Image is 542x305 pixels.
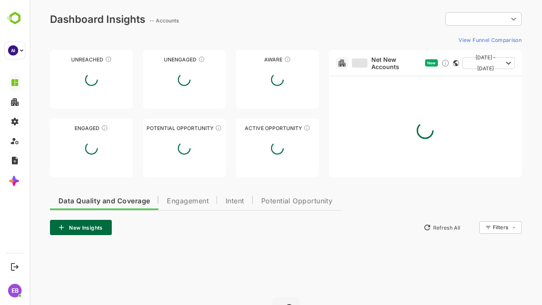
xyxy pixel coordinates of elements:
[20,220,82,235] button: New Insights
[274,125,281,131] div: These accounts have open opportunities which might be at any of the Sales Stages
[462,220,492,235] div: Filters
[8,284,22,297] div: EB
[390,221,434,234] button: Refresh All
[206,125,289,131] div: Active Opportunity
[113,56,196,63] div: Unengaged
[463,224,478,230] div: Filters
[72,125,78,131] div: These accounts are warm, further nurturing would qualify them to MQAs
[440,52,473,74] span: [DATE] - [DATE]
[416,11,492,27] div: ​
[426,33,492,47] button: View Funnel Comparison
[169,56,175,63] div: These accounts have not shown enough engagement and need nurturing
[185,125,192,131] div: These accounts are MQAs and can be passed on to Inside Sales
[120,17,152,24] ag: -- Accounts
[433,57,485,69] button: [DATE] - [DATE]
[20,125,103,131] div: Engaged
[4,10,26,26] img: BambooboxLogoMark.f1c84d78b4c51b1a7b5f700c9845e183.svg
[254,56,261,63] div: These accounts have just entered the buying cycle and need further nurturing
[232,198,303,205] span: Potential Opportunity
[322,56,393,70] a: Net New Accounts
[20,13,116,25] div: Dashboard Insights
[196,198,215,205] span: Intent
[206,56,289,63] div: Aware
[29,198,120,205] span: Data Quality and Coverage
[137,198,179,205] span: Engagement
[398,61,406,65] span: New
[8,45,18,55] div: AI
[113,125,196,131] div: Potential Opportunity
[20,56,103,63] div: Unreached
[423,60,429,66] div: This card does not support filter and segments
[75,56,82,63] div: These accounts have not been engaged with for a defined time period
[412,59,420,67] div: Discover new ICP-fit accounts showing engagement — via intent surges, anonymous website visits, L...
[9,261,20,272] button: Logout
